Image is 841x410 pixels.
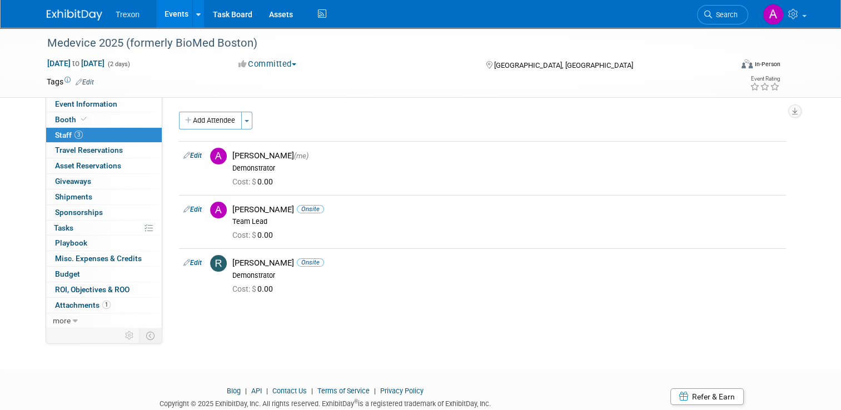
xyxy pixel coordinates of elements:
span: Cost: $ [232,177,257,186]
span: Asset Reservations [55,161,121,170]
a: Edit [183,152,202,159]
span: 0.00 [232,284,277,293]
button: Committed [235,58,301,70]
a: Terms of Service [317,387,370,395]
a: Refer & Earn [670,388,744,405]
span: (2 days) [107,61,130,68]
span: Event Information [55,99,117,108]
a: Edit [183,259,202,267]
a: Staff3 [46,128,162,143]
span: 1 [102,301,111,309]
a: Event Information [46,97,162,112]
div: [PERSON_NAME] [232,204,782,215]
a: ROI, Objectives & ROO [46,282,162,297]
a: Privacy Policy [380,387,424,395]
div: Medevice 2025 (formerly BioMed Boston) [43,33,718,53]
img: Format-Inperson.png [742,59,753,68]
img: ExhibitDay [47,9,102,21]
img: A.jpg [210,202,227,218]
span: Misc. Expenses & Credits [55,254,142,263]
span: [DATE] [DATE] [47,58,105,68]
img: A.jpg [210,148,227,164]
img: Anna-Marie Lance [763,4,784,25]
a: Booth [46,112,162,127]
span: 3 [74,131,83,139]
span: Attachments [55,301,111,309]
a: Playbook [46,236,162,251]
span: | [371,387,379,395]
a: Tasks [46,221,162,236]
img: R.jpg [210,255,227,272]
td: Tags [47,76,94,87]
span: Cost: $ [232,284,257,293]
a: Asset Reservations [46,158,162,173]
span: (me) [294,152,308,160]
span: Booth [55,115,89,124]
a: Shipments [46,189,162,204]
a: Search [697,5,748,24]
span: ROI, Objectives & ROO [55,285,130,294]
a: API [251,387,262,395]
span: Giveaways [55,177,91,186]
td: Personalize Event Tab Strip [120,328,140,343]
span: | [263,387,271,395]
div: [PERSON_NAME] [232,258,782,268]
div: Event Rating [750,76,780,82]
span: Trexon [116,10,140,19]
a: Edit [183,206,202,213]
div: [PERSON_NAME] [232,151,782,161]
i: Booth reservation complete [81,116,87,122]
a: Blog [227,387,241,395]
span: | [308,387,316,395]
span: [GEOGRAPHIC_DATA], [GEOGRAPHIC_DATA] [494,61,633,69]
button: Add Attendee [179,112,242,129]
span: 0.00 [232,177,277,186]
a: Travel Reservations [46,143,162,158]
a: Giveaways [46,174,162,189]
span: Onsite [297,205,324,213]
span: Playbook [55,238,87,247]
a: Edit [76,78,94,86]
td: Toggle Event Tabs [140,328,162,343]
span: Tasks [54,223,73,232]
span: Staff [55,131,83,139]
a: more [46,313,162,328]
span: more [53,316,71,325]
div: In-Person [754,60,780,68]
span: Budget [55,269,80,278]
div: Demonstrator [232,271,782,280]
a: Budget [46,267,162,282]
span: Sponsorships [55,208,103,217]
a: Attachments1 [46,298,162,313]
a: Sponsorships [46,205,162,220]
div: Copyright © 2025 ExhibitDay, Inc. All rights reserved. ExhibitDay is a registered trademark of Ex... [47,396,603,409]
span: Travel Reservations [55,146,123,154]
span: Search [712,11,738,19]
sup: ® [354,398,358,404]
span: Onsite [297,258,324,267]
a: Misc. Expenses & Credits [46,251,162,266]
span: | [242,387,250,395]
div: Team Lead [232,217,782,226]
span: Shipments [55,192,92,201]
div: Event Format [672,58,780,74]
span: 0.00 [232,231,277,239]
span: to [71,59,81,68]
span: Cost: $ [232,231,257,239]
div: Demonstrator [232,164,782,173]
a: Contact Us [272,387,307,395]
